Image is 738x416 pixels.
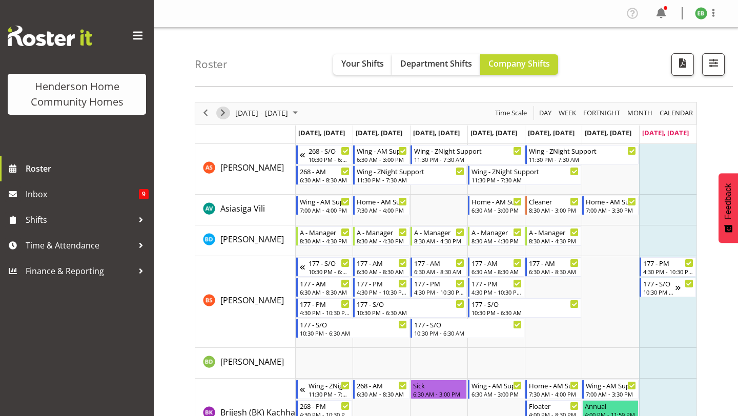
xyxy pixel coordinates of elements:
div: Billie Sothern"s event - 177 - PM Begin From Wednesday, August 13, 2025 at 4:30:00 PM GMT+12:00 E... [411,278,467,297]
td: Billie-Rose Dunlop resource [195,348,296,379]
div: 7:00 AM - 3:30 PM [586,206,636,214]
div: Wing - ZNight Support [357,166,464,176]
div: 8:30 AM - 3:00 PM [529,206,579,214]
div: August 11 - 17, 2025 [232,102,304,124]
button: Download a PDF of the roster according to the set date range. [671,53,694,76]
div: 6:30 AM - 8:30 AM [300,288,350,296]
span: Shifts [26,212,133,227]
div: 6:30 AM - 3:00 PM [357,155,407,163]
button: Timeline Day [538,107,553,119]
a: Asiasiga Vili [220,202,265,215]
div: 6:30 AM - 3:00 PM [471,206,522,214]
div: Arshdeep Singh"s event - Wing - AM Support 1 Begin From Tuesday, August 12, 2025 at 6:30:00 AM GM... [353,145,409,164]
span: [PERSON_NAME] [220,234,284,245]
span: [DATE], [DATE] [585,128,631,137]
span: [PERSON_NAME] [220,356,284,367]
div: 177 - S/O [357,299,464,309]
div: next period [214,102,232,124]
div: 7:30 AM - 4:00 PM [357,206,407,214]
div: 177 - PM [300,299,350,309]
div: 4:30 PM - 10:30 PM [357,288,407,296]
td: Billie Sothern resource [195,256,296,348]
div: 6:30 AM - 8:30 AM [357,267,407,276]
span: [DATE], [DATE] [470,128,517,137]
span: Inbox [26,186,139,202]
div: Arshdeep Singh"s event - Wing - ZNight Support Begin From Tuesday, August 12, 2025 at 11:30:00 PM... [353,165,467,185]
span: Feedback [724,183,733,219]
div: 6:30 AM - 3:00 PM [471,390,522,398]
div: 7:00 AM - 4:00 PM [300,206,350,214]
div: Billie Sothern"s event - 177 - S/O Begin From Monday, August 11, 2025 at 10:30:00 PM GMT+12:00 En... [296,319,410,338]
div: Billie Sothern"s event - 177 - S/O Begin From Thursday, August 14, 2025 at 10:30:00 PM GMT+12:00 ... [468,298,582,318]
div: 4:30 PM - 10:30 PM [471,288,522,296]
div: 6:30 AM - 8:30 AM [471,267,522,276]
div: 8:30 AM - 4:30 PM [300,237,350,245]
div: Wing - ZNight Support [471,166,579,176]
div: 10:30 PM - 6:30 AM [309,155,350,163]
span: Roster [26,161,149,176]
div: Wing - AM Support 2 [586,380,636,390]
div: 177 - PM [414,278,464,288]
div: 177 - PM [471,278,522,288]
span: [DATE], [DATE] [298,128,345,137]
div: Arshdeep Singh"s event - Wing - ZNight Support Begin From Thursday, August 14, 2025 at 11:30:00 P... [468,165,582,185]
span: Your Shifts [341,58,384,69]
div: A - Manager [357,227,407,237]
div: Barbara Dunlop"s event - A - Manager Begin From Monday, August 11, 2025 at 8:30:00 AM GMT+12:00 E... [296,226,353,246]
img: Rosterit website logo [8,26,92,46]
div: Brijesh (BK) Kachhadiya"s event - Sick Begin From Wednesday, August 13, 2025 at 6:30:00 AM GMT+12... [411,380,467,399]
div: 268 - AM [300,166,350,176]
div: Billie Sothern"s event - 177 - PM Begin From Monday, August 11, 2025 at 4:30:00 PM GMT+12:00 Ends... [296,298,353,318]
a: [PERSON_NAME] [220,294,284,306]
div: Billie Sothern"s event - 177 - AM Begin From Wednesday, August 13, 2025 at 6:30:00 AM GMT+12:00 E... [411,257,467,277]
td: Asiasiga Vili resource [195,195,296,225]
div: 11:30 PM - 7:30 AM [529,155,637,163]
div: 10:30 PM - 6:30 AM [471,308,579,317]
div: Home - AM Support 3 [529,380,579,390]
div: Floater [529,401,579,411]
div: 177 - S/O [300,319,407,329]
div: Home - AM Support 1 [586,196,636,206]
div: 11:30 PM - 7:30 AM [357,176,464,184]
div: Billie Sothern"s event - 177 - S/O Begin From Sunday, August 10, 2025 at 10:30:00 PM GMT+12:00 En... [296,257,353,277]
div: 10:30 PM - 6:30 AM [414,329,522,337]
div: Brijesh (BK) Kachhadiya"s event - 268 - AM Begin From Tuesday, August 12, 2025 at 6:30:00 AM GMT+... [353,380,409,399]
div: 177 - S/O [471,299,579,309]
button: Your Shifts [333,54,392,75]
div: 6:30 AM - 8:30 AM [357,390,407,398]
div: Barbara Dunlop"s event - A - Manager Begin From Thursday, August 14, 2025 at 8:30:00 AM GMT+12:00... [468,226,524,246]
div: Asiasiga Vili"s event - Home - AM Support 1 Begin From Saturday, August 16, 2025 at 7:00:00 AM GM... [582,196,639,215]
div: 4:30 PM - 10:30 PM [414,288,464,296]
div: 268 - S/O [309,145,350,156]
span: Company Shifts [488,58,550,69]
button: Month [658,107,695,119]
div: 7:30 AM - 4:00 PM [529,390,579,398]
div: 8:30 AM - 4:30 PM [529,237,579,245]
button: Department Shifts [392,54,480,75]
span: 9 [139,189,149,199]
span: Department Shifts [400,58,472,69]
div: 7:00 AM - 3:30 PM [586,390,636,398]
button: Timeline Week [557,107,578,119]
button: Company Shifts [480,54,558,75]
div: 6:30 AM - 8:30 AM [529,267,579,276]
span: [DATE], [DATE] [356,128,402,137]
div: Henderson Home Community Homes [18,79,136,110]
div: Billie Sothern"s event - 177 - PM Begin From Sunday, August 17, 2025 at 4:30:00 PM GMT+12:00 Ends... [640,257,696,277]
div: A - Manager [529,227,579,237]
div: 11:30 PM - 7:30 AM [471,176,579,184]
div: Wing - ZNight Support [529,145,637,156]
div: 10:30 PM - 6:30 AM [643,288,675,296]
div: Sick [413,380,464,390]
button: Previous [199,107,213,119]
div: Asiasiga Vili"s event - Home - AM Support 2 Begin From Thursday, August 14, 2025 at 6:30:00 AM GM... [468,196,524,215]
div: 177 - S/O [414,319,522,329]
span: [PERSON_NAME] [220,295,284,306]
div: Brijesh (BK) Kachhadiya"s event - Home - AM Support 3 Begin From Friday, August 15, 2025 at 7:30:... [525,380,582,399]
button: Filter Shifts [702,53,725,76]
div: 8:30 AM - 4:30 PM [357,237,407,245]
span: Month [626,107,653,119]
div: 11:30 PM - 7:30 AM [309,390,350,398]
div: 4:30 PM - 10:30 PM [300,308,350,317]
span: Day [538,107,552,119]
